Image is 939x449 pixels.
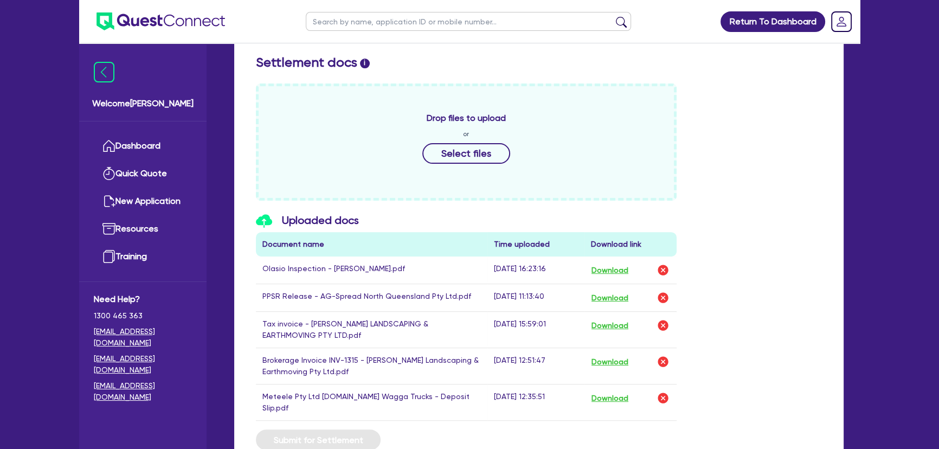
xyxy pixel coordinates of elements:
a: [EMAIL_ADDRESS][DOMAIN_NAME] [94,380,192,403]
button: Download [591,391,629,405]
img: delete-icon [657,291,670,304]
td: Olasio Inspection - [PERSON_NAME].pdf [256,256,487,284]
img: delete-icon [657,392,670,405]
h2: Settlement docs [256,55,822,70]
td: [DATE] 12:51:47 [487,348,584,384]
td: Brokerage Invoice INV-1315 - [PERSON_NAME] Landscaping & Earthmoving Pty Ltd.pdf [256,348,487,384]
img: quest-connect-logo-blue [97,12,225,30]
h3: Uploaded docs [256,214,677,228]
button: Download [591,263,629,277]
a: New Application [94,188,192,215]
img: icon-menu-close [94,62,114,82]
img: delete-icon [657,319,670,332]
button: Download [591,355,629,369]
td: [DATE] 16:23:16 [487,256,584,284]
img: new-application [102,195,115,208]
td: [DATE] 12:35:51 [487,384,584,421]
td: [DATE] 11:13:40 [487,284,584,312]
a: Resources [94,215,192,243]
img: quick-quote [102,167,115,180]
a: Dropdown toggle [827,8,856,36]
span: Welcome [PERSON_NAME] [92,97,194,110]
a: Quick Quote [94,160,192,188]
th: Download link [584,232,677,256]
img: training [102,250,115,263]
th: Time uploaded [487,232,584,256]
th: Document name [256,232,487,256]
td: Tax invoice - [PERSON_NAME] LANDSCAPING & EARTHMOVING PTY LTD.pdf [256,312,487,348]
img: icon-upload [256,214,272,228]
span: Drop files to upload [427,112,506,125]
input: Search by name, application ID or mobile number... [306,12,631,31]
td: [DATE] 15:59:01 [487,312,584,348]
a: Dashboard [94,132,192,160]
span: Need Help? [94,293,192,306]
span: i [360,59,370,68]
img: delete-icon [657,355,670,368]
a: [EMAIL_ADDRESS][DOMAIN_NAME] [94,353,192,376]
a: [EMAIL_ADDRESS][DOMAIN_NAME] [94,326,192,349]
button: Select files [422,143,510,164]
img: delete-icon [657,264,670,277]
span: or [463,129,469,139]
a: Return To Dashboard [721,11,825,32]
td: Meteele Pty Ltd [DOMAIN_NAME] Wagga Trucks - Deposit Slip.pdf [256,384,487,421]
img: resources [102,222,115,235]
button: Download [591,318,629,332]
button: Download [591,291,629,305]
a: Training [94,243,192,271]
span: 1300 465 363 [94,310,192,322]
td: PPSR Release - AG-Spread North Queensland Pty Ltd.pdf [256,284,487,312]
